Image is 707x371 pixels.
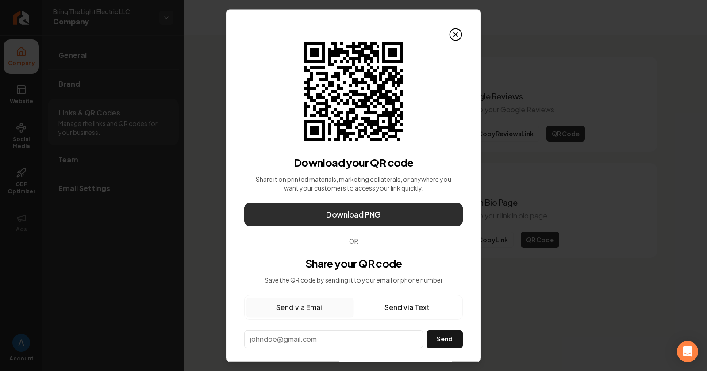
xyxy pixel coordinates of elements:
[246,298,353,317] button: Send via Email
[326,208,381,221] span: Download PNG
[265,275,443,284] p: Save the QR code by sending it to your email or phone number
[254,175,453,192] p: Share it on printed materials, marketing collaterals, or anywhere you want your customers to acce...
[349,237,358,245] span: OR
[427,330,463,348] button: Send
[244,203,463,226] button: Download PNG
[244,330,423,348] input: johndoe@gmail.com
[305,256,402,270] h3: Share your QR code
[353,298,461,317] button: Send via Text
[294,155,413,169] h3: Download your QR code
